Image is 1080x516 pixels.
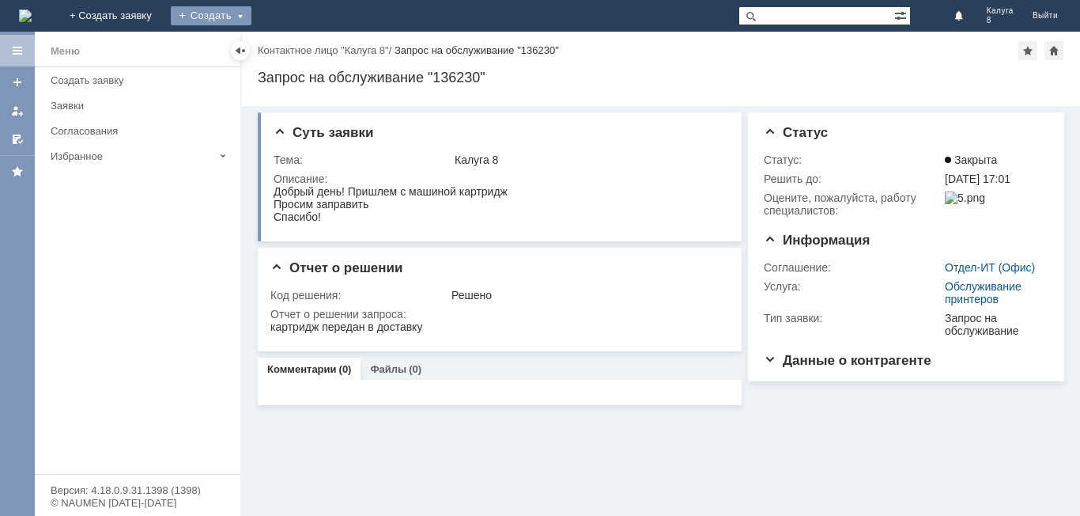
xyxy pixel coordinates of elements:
div: Тип заявки: [764,312,942,324]
div: Скрыть меню [231,41,250,60]
div: Соглашение: [764,261,942,274]
span: Расширенный поиск [894,7,910,22]
div: / [258,44,395,56]
img: 5.png [945,192,985,204]
a: Создать заявку [5,70,30,95]
div: Запрос на обслуживание [945,312,1042,337]
span: Отчет о решении [270,260,402,275]
div: Запрос на обслуживание "136230" [395,44,559,56]
div: Код решения: [270,289,448,302]
div: Калуга 8 [455,154,721,166]
div: Меню [51,42,80,61]
a: Мои согласования [5,127,30,152]
div: Решено [451,289,721,302]
div: Создать [171,6,251,25]
div: Создать заявку [51,74,231,86]
a: Перейти на домашнюю страницу [19,9,32,22]
a: Создать заявку [44,68,237,93]
div: Добавить в избранное [1018,41,1037,60]
div: Описание: [274,173,724,185]
a: Заявки [44,93,237,118]
a: Отдел-ИТ (Офис) [945,261,1035,274]
div: © NAUMEN [DATE]-[DATE] [51,498,225,508]
div: Решить до: [764,173,942,185]
a: Файлы [370,363,406,375]
span: Калуга [987,6,1014,16]
span: Данные о контрагенте [764,353,931,368]
span: 8 [987,16,1014,25]
div: Услуга: [764,280,942,293]
div: Версия: 4.18.0.9.31.1398 (1398) [51,485,225,495]
a: Согласования [44,119,237,143]
div: Запрос на обслуживание "136230" [258,70,1064,85]
span: Суть заявки [274,125,373,140]
div: Избранное [51,150,213,162]
span: Закрыта [945,154,997,166]
div: Заявки [51,100,231,112]
div: Тема: [274,154,451,166]
span: Информация [764,233,870,248]
div: Oцените, пожалуйста, работу специалистов: [764,192,942,217]
a: Обслуживание принтеров [945,280,1021,305]
span: [DATE] 17:01 [945,173,1010,185]
div: Согласования [51,125,231,137]
div: Статус: [764,154,942,166]
a: Мои заявки [5,98,30,123]
div: (0) [339,363,352,375]
img: logo [19,9,32,22]
a: Контактное лицо "Калуга 8" [258,44,389,56]
div: Сделать домашней страницей [1044,41,1063,60]
a: Комментарии [267,363,337,375]
div: Отчет о решении запроса: [270,308,724,321]
span: Статус [764,125,828,140]
div: (0) [409,363,421,375]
